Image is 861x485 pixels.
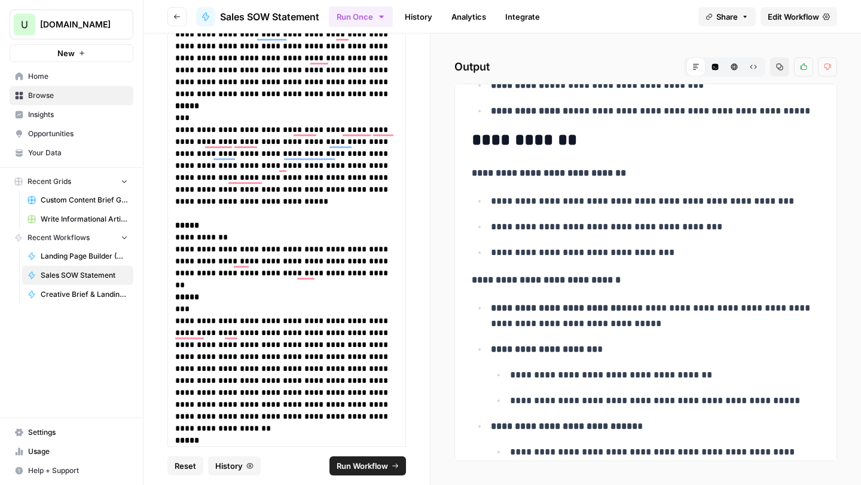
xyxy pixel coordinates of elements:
span: New [57,47,75,59]
span: Write Informational Article [41,214,128,225]
a: Analytics [444,7,493,26]
a: History [398,7,439,26]
a: Home [10,67,133,86]
span: U [21,17,28,32]
span: Help + Support [28,465,128,476]
span: Home [28,71,128,82]
h2: Output [454,57,837,76]
span: Insights [28,109,128,120]
span: [DOMAIN_NAME] [40,19,112,30]
button: Recent Grids [10,173,133,191]
a: Settings [10,423,133,442]
a: Sales SOW Statement [196,7,319,26]
button: Recent Workflows [10,229,133,247]
span: Recent Workflows [28,232,90,243]
span: Usage [28,446,128,457]
a: Usage [10,442,133,461]
span: Custom Content Brief Grid [41,195,128,205]
a: Sales SOW Statement [22,266,133,285]
span: History [215,460,243,472]
button: Workspace: Upgrow.io [10,10,133,39]
a: Edit Workflow [761,7,837,26]
span: Creative Brief & Landing Page Copy Creator [41,289,128,300]
a: Landing Page Builder (Ultimate) [22,247,133,266]
span: Sales SOW Statement [41,270,128,281]
button: History [208,456,261,475]
button: Run Once [329,7,393,27]
a: Custom Content Brief Grid [22,191,133,210]
span: Run Workflow [337,460,388,472]
button: Reset [167,456,203,475]
button: Run Workflow [329,456,406,475]
a: Browse [10,86,133,105]
span: Landing Page Builder (Ultimate) [41,251,128,262]
span: Your Data [28,148,128,158]
a: Integrate [498,7,547,26]
a: Opportunities [10,124,133,143]
a: Creative Brief & Landing Page Copy Creator [22,285,133,304]
button: Share [698,7,756,26]
span: Recent Grids [28,176,71,187]
span: Sales SOW Statement [220,10,319,24]
a: Write Informational Article [22,210,133,229]
button: New [10,44,133,62]
a: Your Data [10,143,133,162]
span: Share [716,11,738,23]
span: Opportunities [28,128,128,139]
a: Insights [10,105,133,124]
button: Help + Support [10,461,133,480]
span: Settings [28,427,128,438]
span: Reset [175,460,196,472]
span: Edit Workflow [768,11,819,23]
span: Browse [28,90,128,101]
